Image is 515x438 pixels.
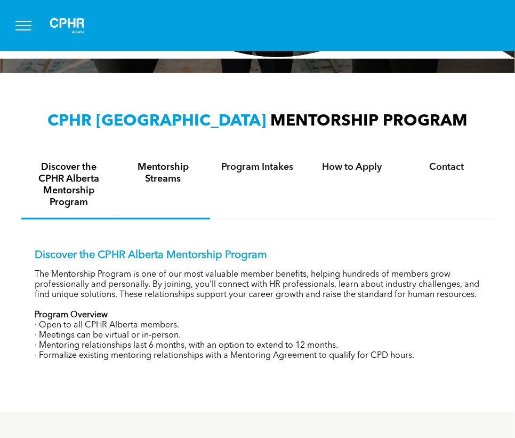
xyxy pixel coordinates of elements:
p: · Meetings can be virtual or in-person. [35,331,480,341]
span: MENTORSHIP PROGRAM [270,113,468,129]
button: menu [10,12,37,40]
h4: Program Intakes [220,161,295,173]
strong: Program Overview [35,311,108,319]
h4: How to Apply [315,161,390,173]
p: The Mentorship Program is one of our most valuable member benefits, helping hundreds of members g... [35,270,480,300]
span: CPHR [GEOGRAPHIC_DATA] [47,113,266,129]
p: Discover the CPHR Alberta Mentorship Program [35,249,480,262]
h4: Discover the CPHR Alberta Mentorship Program [31,161,106,208]
p: · Mentoring relationships last 6 months, with an option to extend to 12 months. [35,341,480,351]
h4: Contact [409,161,484,173]
img: A white background with a few lines on it [41,9,94,43]
p: · Formalize existing mentoring relationships with a Mentoring Agreement to qualify for CPD hours. [35,351,480,361]
h4: Mentorship Streams [125,161,200,185]
p: · Open to all CPHR Alberta members. [35,320,480,331]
